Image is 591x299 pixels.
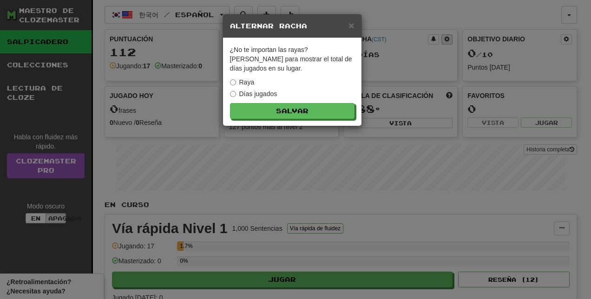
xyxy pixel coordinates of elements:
p: ¿No te importan las rayas? [PERSON_NAME] para mostrar el total de días jugados en su lugar. [230,45,355,73]
input: Raya [230,79,236,85]
font: Días jugados [239,90,277,97]
font: Raya [239,78,255,86]
button: Cerrar [348,20,354,30]
button: Salvar [230,103,355,119]
h5: Alternar racha [230,21,355,31]
span: × [348,20,354,31]
input: Días jugados [230,91,236,97]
